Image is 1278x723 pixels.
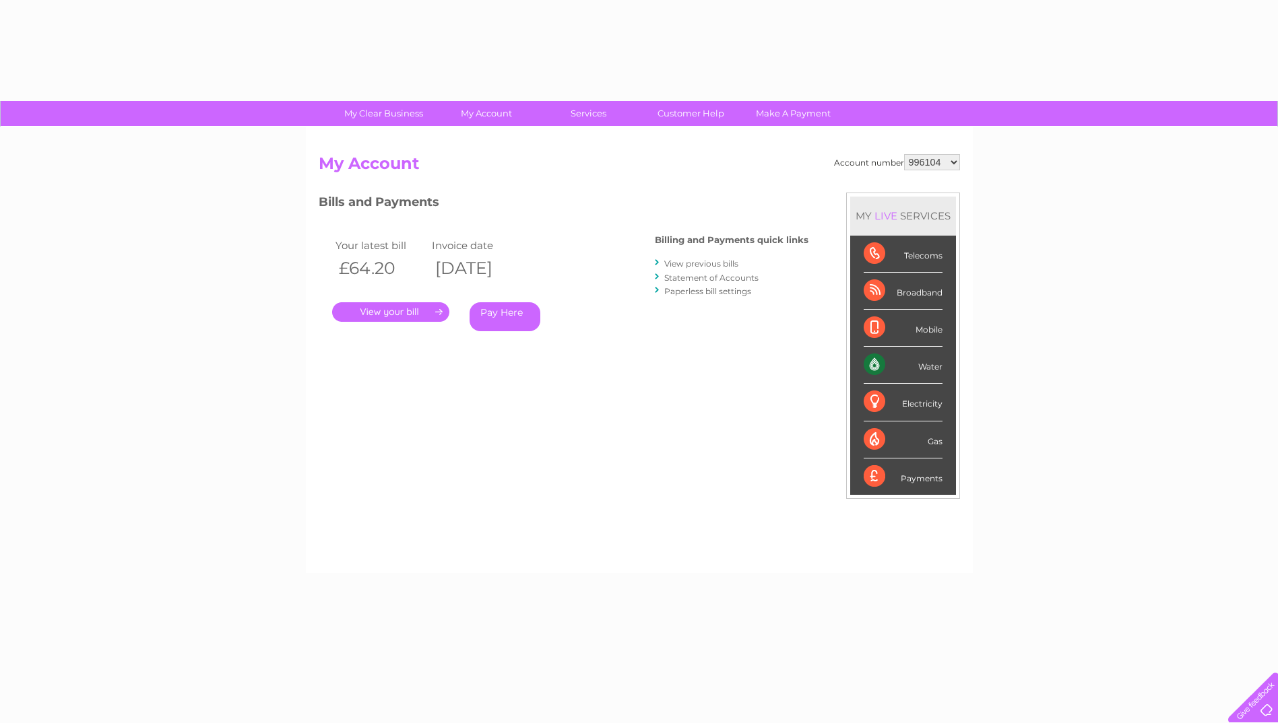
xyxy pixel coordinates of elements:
div: Water [864,347,942,384]
th: £64.20 [332,254,429,282]
div: Mobile [864,310,942,347]
h3: Bills and Payments [319,193,808,216]
td: Invoice date [428,236,525,254]
div: Payments [864,458,942,495]
a: Services [533,101,644,126]
th: [DATE] [428,254,525,282]
h2: My Account [319,154,960,180]
div: LIVE [872,209,900,222]
a: Paperless bill settings [664,286,751,296]
a: My Clear Business [328,101,439,126]
h4: Billing and Payments quick links [655,235,808,245]
a: My Account [430,101,542,126]
div: Electricity [864,384,942,421]
td: Your latest bill [332,236,429,254]
a: Make A Payment [738,101,849,126]
a: . [332,302,449,322]
a: View previous bills [664,259,738,269]
a: Pay Here [470,302,540,331]
div: Account number [834,154,960,170]
div: Broadband [864,273,942,310]
a: Customer Help [635,101,746,126]
div: Telecoms [864,236,942,273]
a: Statement of Accounts [664,273,759,283]
div: MY SERVICES [850,197,956,235]
div: Gas [864,421,942,458]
